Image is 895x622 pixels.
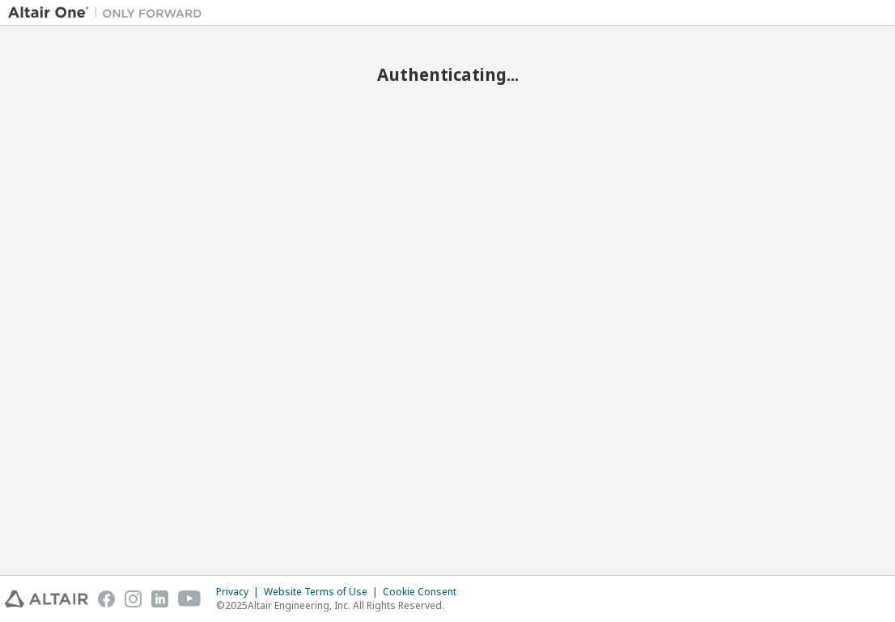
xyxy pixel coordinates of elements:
[216,586,264,599] div: Privacy
[383,586,466,599] div: Cookie Consent
[5,590,88,607] img: altair_logo.svg
[178,590,201,607] img: youtube.svg
[8,5,210,21] img: Altair One
[125,590,142,607] img: instagram.svg
[98,590,115,607] img: facebook.svg
[151,590,168,607] img: linkedin.svg
[216,599,466,612] p: © 2025 Altair Engineering, Inc. All Rights Reserved.
[264,586,383,599] div: Website Terms of Use
[8,64,887,85] h2: Authenticating...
